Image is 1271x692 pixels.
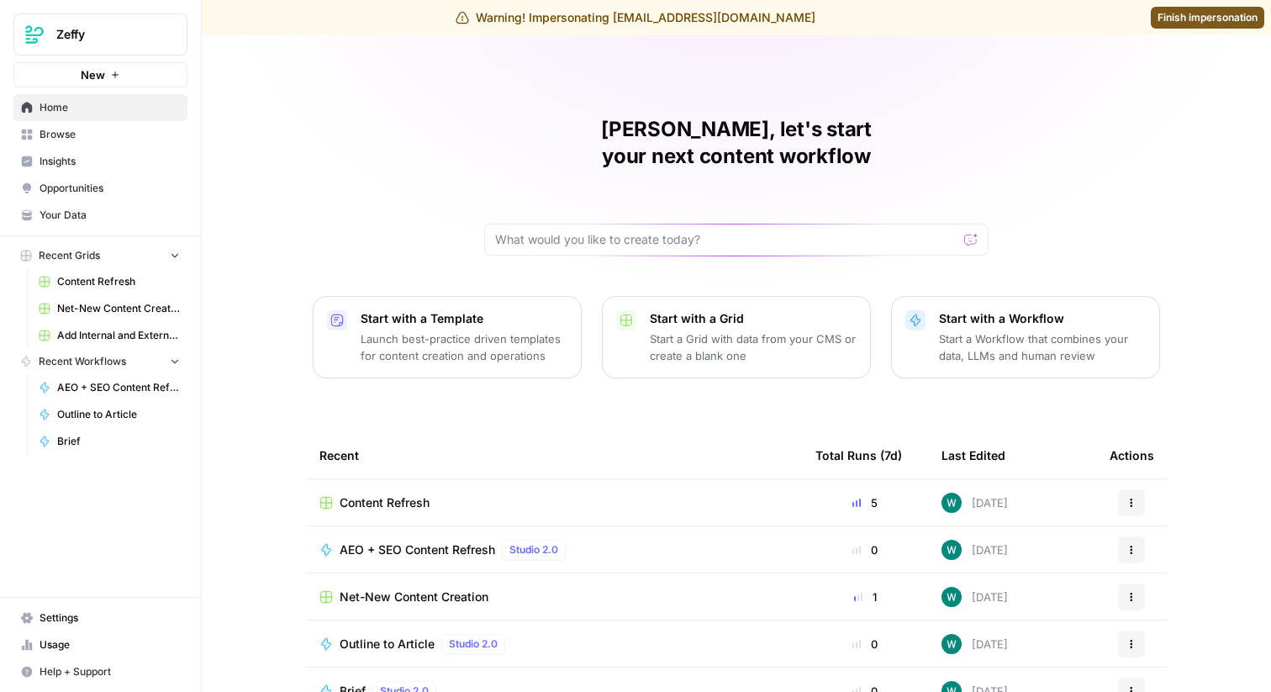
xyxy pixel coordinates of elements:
img: vaiar9hhcrg879pubqop5lsxqhgw [941,634,962,654]
a: Outline to Article [31,401,187,428]
div: 1 [815,589,915,605]
button: New [13,62,187,87]
span: Zeffy [56,26,158,43]
a: Browse [13,121,187,148]
div: [DATE] [941,493,1008,513]
span: New [81,66,105,83]
p: Start with a Workflow [939,310,1146,327]
div: 0 [815,541,915,558]
p: Launch best-practice driven templates for content creation and operations [361,330,567,364]
span: Brief [57,434,180,449]
a: Content Refresh [319,494,788,511]
span: Content Refresh [340,494,430,511]
div: Total Runs (7d) [815,432,902,478]
input: What would you like to create today? [495,231,957,248]
span: Browse [40,127,180,142]
a: Net-New Content Creation [319,589,788,605]
a: AEO + SEO Content Refresh [31,374,187,401]
a: Content Refresh [31,268,187,295]
img: vaiar9hhcrg879pubqop5lsxqhgw [941,540,962,560]
span: Studio 2.0 [449,637,498,652]
h1: [PERSON_NAME], let's start your next content workflow [484,116,989,170]
span: Recent Grids [39,248,100,263]
button: Start with a GridStart a Grid with data from your CMS or create a blank one [602,296,871,378]
span: Net-New Content Creation [340,589,488,605]
span: Opportunities [40,181,180,196]
span: AEO + SEO Content Refresh [57,380,180,395]
span: Outline to Article [57,407,180,422]
p: Start with a Template [361,310,567,327]
div: 0 [815,636,915,652]
a: Settings [13,605,187,631]
div: Warning! Impersonating [EMAIL_ADDRESS][DOMAIN_NAME] [456,9,815,26]
img: vaiar9hhcrg879pubqop5lsxqhgw [941,587,962,607]
span: Content Refresh [57,274,180,289]
span: Your Data [40,208,180,223]
span: Recent Workflows [39,354,126,369]
span: Insights [40,154,180,169]
div: Recent [319,432,788,478]
a: Your Data [13,202,187,229]
a: Opportunities [13,175,187,202]
button: Recent Grids [13,243,187,268]
img: vaiar9hhcrg879pubqop5lsxqhgw [941,493,962,513]
a: Usage [13,631,187,658]
button: Recent Workflows [13,349,187,374]
div: Actions [1110,432,1154,478]
button: Start with a TemplateLaunch best-practice driven templates for content creation and operations [313,296,582,378]
a: AEO + SEO Content RefreshStudio 2.0 [319,540,788,560]
a: Finish impersonation [1151,7,1264,29]
span: Help + Support [40,664,180,679]
button: Workspace: Zeffy [13,13,187,55]
span: Outline to Article [340,636,435,652]
button: Start with a WorkflowStart a Workflow that combines your data, LLMs and human review [891,296,1160,378]
a: Brief [31,428,187,455]
span: Studio 2.0 [509,542,558,557]
button: Help + Support [13,658,187,685]
div: [DATE] [941,587,1008,607]
div: 5 [815,494,915,511]
img: Zeffy Logo [19,19,50,50]
span: Finish impersonation [1158,10,1258,25]
a: Add Internal and External Links to Page [31,322,187,349]
a: Insights [13,148,187,175]
span: Settings [40,610,180,626]
a: Net-New Content Creation [31,295,187,322]
p: Start with a Grid [650,310,857,327]
span: Home [40,100,180,115]
a: Outline to ArticleStudio 2.0 [319,634,788,654]
span: Add Internal and External Links to Page [57,328,180,343]
p: Start a Grid with data from your CMS or create a blank one [650,330,857,364]
p: Start a Workflow that combines your data, LLMs and human review [939,330,1146,364]
div: [DATE] [941,634,1008,654]
span: Net-New Content Creation [57,301,180,316]
a: Home [13,94,187,121]
div: Last Edited [941,432,1005,478]
div: [DATE] [941,540,1008,560]
span: AEO + SEO Content Refresh [340,541,495,558]
span: Usage [40,637,180,652]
